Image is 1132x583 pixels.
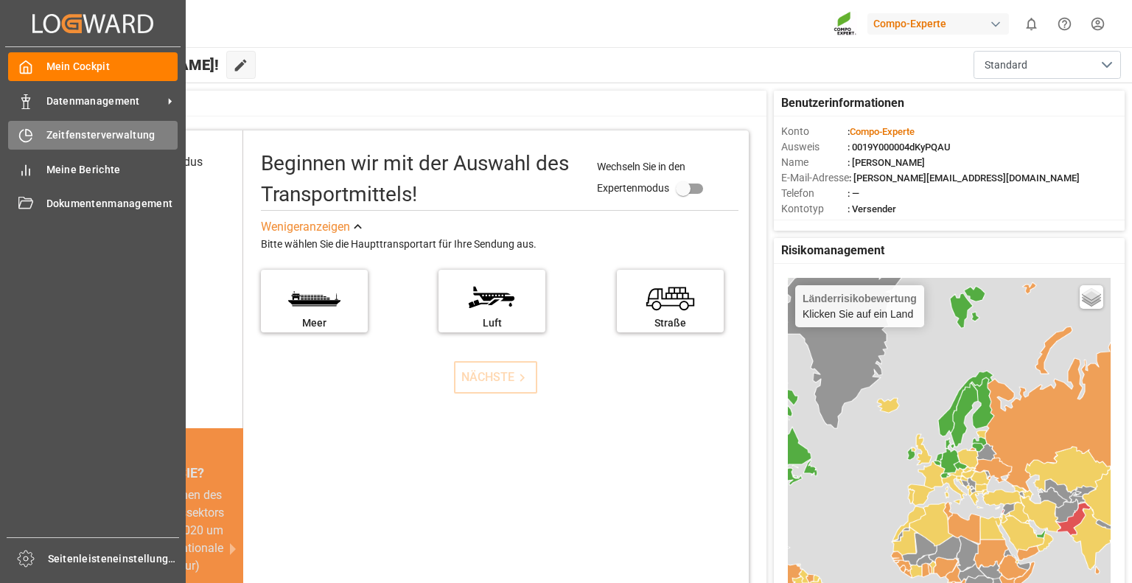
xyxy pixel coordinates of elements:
[834,11,857,37] img: Screenshot%202023-09-29%20at%2010.02.21.png_1712312052.png
[303,220,350,234] font: anzeigen
[597,161,685,194] font: Wechseln Sie in den Expertenmodus
[654,317,686,329] font: Straße
[8,121,178,150] a: Zeitfensterverwaltung
[781,96,904,110] font: Benutzerinformationen
[261,148,583,210] div: Beginnen wir mit der Auswahl des Transportmittels!
[461,370,514,384] font: NÄCHSTE
[781,141,820,153] font: Ausweis
[848,142,951,153] font: : 0019Y000004dKyPQAU
[48,553,181,565] font: Seitenleisteneinstellungen
[974,51,1121,79] button: Menü öffnen
[46,164,121,175] font: Meine Berichte
[848,126,850,137] font: :
[848,157,925,168] font: : [PERSON_NAME]
[113,465,204,481] font: WUSSTEN SIE?
[781,203,824,214] font: Kontotyp
[803,293,917,304] font: Länderrisikobewertung
[46,60,110,72] font: Mein Cockpit
[781,243,884,257] font: Risikomanagement
[46,198,173,209] font: Dokumentenmanagement
[850,126,915,137] font: Compo-Experte
[8,189,178,218] a: Dokumentenmanagement
[46,129,156,141] font: Zeitfensterverwaltung
[781,156,808,168] font: Name
[867,10,1015,38] button: Compo-Experte
[261,220,303,234] font: Weniger
[1048,7,1081,41] button: Hilfecenter
[60,56,219,74] font: Hallo [PERSON_NAME]!
[302,317,326,329] font: Meer
[848,188,859,199] font: : —
[1015,7,1048,41] button: 0 neue Benachrichtigungen anzeigen
[454,361,537,394] button: NÄCHSTE
[46,95,140,107] font: Datenmanagement
[483,317,502,329] font: Luft
[803,308,913,320] font: Klicken Sie auf ein Land
[8,155,178,184] a: Meine Berichte
[8,52,178,81] a: Mein Cockpit
[261,238,537,250] font: Bitte wählen Sie die Haupttransportart für Ihre Sendung aus.
[781,172,849,184] font: E-Mail-Adresse
[116,155,203,186] font: Transportmodus auswählen
[261,151,569,206] font: Beginnen wir mit der Auswahl des Transportmittels!
[781,125,809,137] font: Konto
[781,187,814,199] font: Telefon
[873,18,946,29] font: Compo-Experte
[985,59,1027,71] font: Standard
[1080,285,1103,309] a: Ebenen
[848,203,896,214] font: : Versender
[849,172,1080,184] font: : [PERSON_NAME][EMAIL_ADDRESS][DOMAIN_NAME]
